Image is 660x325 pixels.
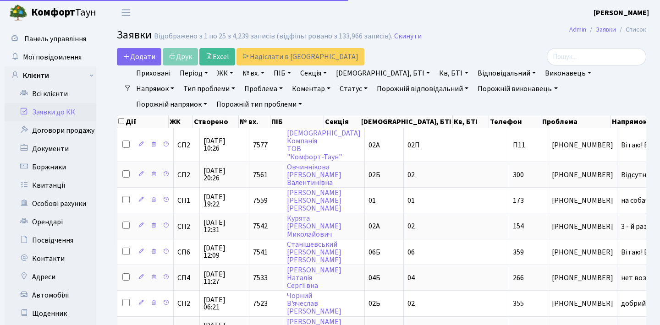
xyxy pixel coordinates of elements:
span: 355 [513,298,524,309]
a: Договори продажу [5,121,96,140]
th: ПІБ [270,115,324,128]
span: СП2 [177,171,196,179]
th: Створено [193,115,239,128]
span: 7542 [253,222,268,232]
span: 7561 [253,170,268,180]
a: Особові рахунки [5,195,96,213]
span: Таун [31,5,96,21]
span: 7559 [253,195,268,206]
span: [PHONE_NUMBER] [552,249,613,256]
span: Додати [123,52,155,62]
span: СП2 [177,300,196,307]
a: Щоденник [5,304,96,323]
span: 02А [368,222,380,232]
a: Секція [297,65,330,81]
a: Порожній напрямок [132,97,211,112]
span: СП2 [177,223,196,230]
a: Порожній тип проблеми [213,97,306,112]
span: [PHONE_NUMBER] [552,223,613,230]
a: Порожній відповідальний [373,81,472,97]
span: 300 [513,170,524,180]
span: [PHONE_NUMBER] [552,141,613,149]
a: Тип проблеми [180,81,239,97]
span: [DATE] 11:27 [203,271,245,285]
a: Орендарі [5,213,96,231]
span: 154 [513,222,524,232]
span: 7523 [253,298,268,309]
a: Порожній виконавець [474,81,561,97]
b: [PERSON_NAME] [594,8,649,18]
span: 173 [513,195,524,206]
span: СП6 [177,249,196,256]
span: 02Б [368,170,380,180]
span: [PHONE_NUMBER] [552,197,613,204]
a: Адреси [5,268,96,286]
a: Заявки до КК [5,103,96,121]
a: Станішевський[PERSON_NAME][PERSON_NAME] [287,239,341,265]
a: ПІБ [270,65,295,81]
a: [DEMOGRAPHIC_DATA]КомпаніяТОВ"Комфорт-Таун" [287,128,361,162]
li: Список [616,25,646,35]
span: [PHONE_NUMBER] [552,274,613,282]
span: СП2 [177,141,196,149]
a: Період [176,65,212,81]
a: Автомобілі [5,286,96,304]
a: Admin [569,25,586,34]
a: Клієнти [5,66,96,85]
span: 266 [513,273,524,283]
a: [DEMOGRAPHIC_DATA], БТІ [332,65,434,81]
a: Курята[PERSON_NAME]Миколайович [287,213,341,239]
a: ЧорнийВ'ячеслав[PERSON_NAME] [287,291,341,316]
a: Статус [336,81,371,97]
button: Переключити навігацію [115,5,137,20]
a: № вх. [239,65,268,81]
a: Квитанції [5,176,96,195]
th: Телефон [489,115,541,128]
a: Додати [117,48,161,65]
a: [PERSON_NAME] [594,7,649,18]
a: Всі клієнти [5,85,96,103]
span: 7541 [253,247,268,257]
th: Проблема [541,115,611,128]
a: Панель управління [5,30,96,48]
span: П11 [513,140,525,150]
span: [DATE] 12:09 [203,244,245,259]
span: 04Б [368,273,380,283]
th: Кв, БТІ [453,115,489,128]
a: Мої повідомлення [5,48,96,66]
span: 02 [407,170,415,180]
a: Відповідальний [474,65,539,81]
span: СП4 [177,274,196,282]
th: № вх. [239,115,270,128]
span: [DATE] 10:26 [203,137,245,152]
a: Виконавець [541,65,595,81]
span: 01 [407,195,415,206]
span: [DATE] 19:22 [203,193,245,208]
a: Посвідчення [5,231,96,249]
a: Кв, БТІ [435,65,472,81]
span: 7577 [253,140,268,150]
span: [DATE] 06:21 [203,296,245,311]
span: 06Б [368,247,380,257]
span: 02 [407,222,415,232]
a: [PERSON_NAME]НаталіяСергіївна [287,265,341,291]
span: [DATE] 12:31 [203,219,245,233]
span: Панель управління [24,34,86,44]
div: Відображено з 1 по 25 з 4,239 записів (відфільтровано з 133,966 записів). [154,32,392,41]
span: 7533 [253,273,268,283]
span: Заявки [117,27,152,43]
a: Документи [5,140,96,158]
img: logo.png [9,4,27,22]
a: Напрямок [132,81,178,97]
th: [DEMOGRAPHIC_DATA], БТІ [360,115,453,128]
span: 02П [407,140,420,150]
span: СП1 [177,197,196,204]
th: Секція [324,115,360,128]
a: Овчиннікова[PERSON_NAME]Валентинівна [287,162,341,188]
span: 359 [513,247,524,257]
span: [PHONE_NUMBER] [552,300,613,307]
span: 01 [368,195,376,206]
a: Скинути [394,32,422,41]
a: Приховані [132,65,174,81]
span: 02 [407,298,415,309]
